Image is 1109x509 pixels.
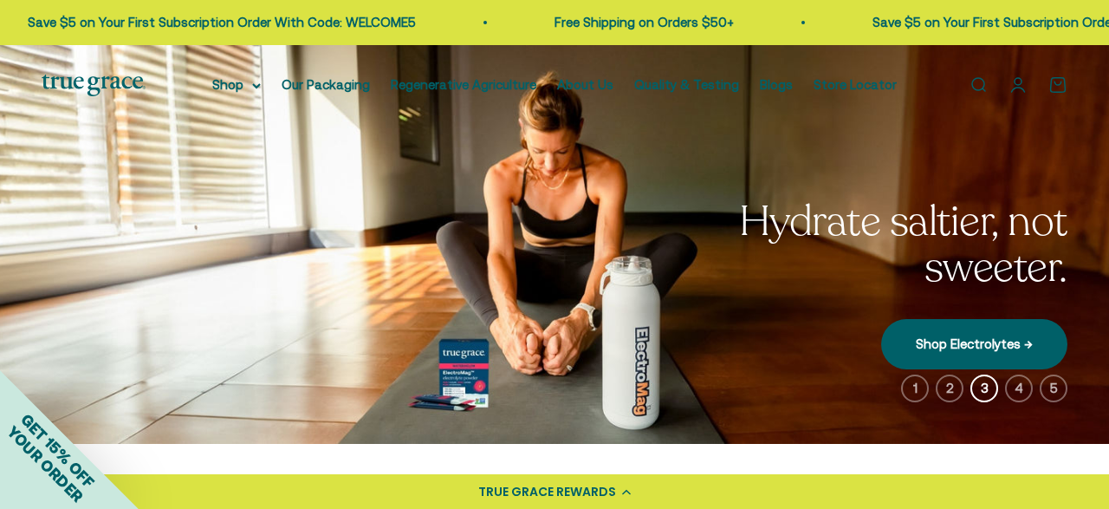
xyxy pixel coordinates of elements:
a: Our Packaging [282,77,370,92]
summary: Shop [212,75,261,95]
span: YOUR ORDER [3,422,87,506]
button: 4 [1005,375,1033,402]
a: Store Locator [814,77,897,92]
split-lines: Hydrate saltier, not sweeter. [739,193,1067,296]
button: 1 [901,375,929,402]
a: Regenerative Agriculture [391,77,536,92]
button: 5 [1040,375,1067,402]
a: Free Shipping on Orders $50+ [549,15,729,29]
span: GET 15% OFF [17,410,98,491]
p: Save $5 on Your First Subscription Order With Code: WELCOME5 [23,12,411,33]
button: 2 [936,375,963,402]
a: Quality & Testing [634,77,739,92]
div: TRUE GRACE REWARDS [478,483,616,501]
a: Shop Electrolytes → [881,319,1067,369]
a: About Us [557,77,613,92]
button: 3 [970,375,998,402]
a: Blogs [760,77,793,92]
